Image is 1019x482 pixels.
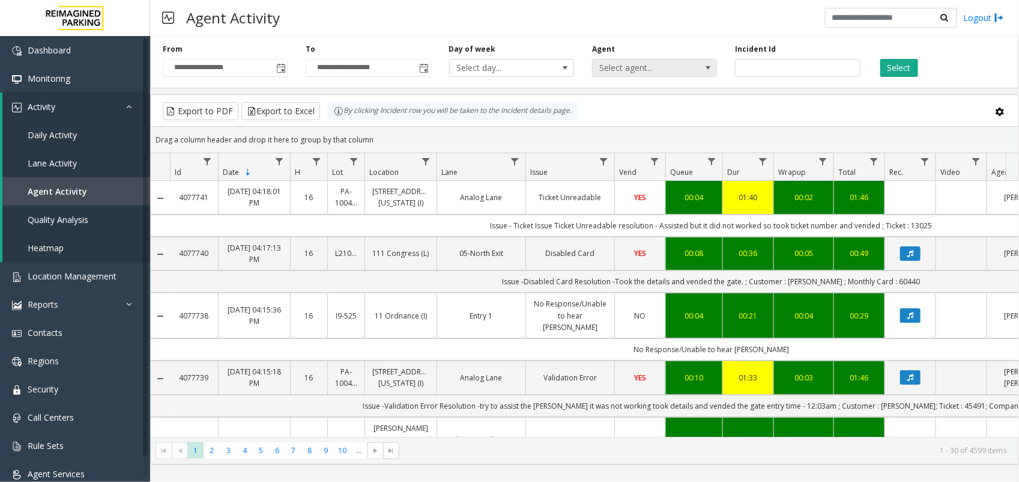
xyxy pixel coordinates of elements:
a: Issue Filter Menu [596,153,612,169]
a: Rec. Filter Menu [917,153,933,169]
span: Location Management [28,270,116,282]
a: Ticket Unreadable [533,192,607,203]
a: H Filter Menu [309,153,325,169]
span: Page 2 [204,442,220,459]
a: Lot Filter Menu [346,153,362,169]
label: Agent [592,44,615,55]
img: 'icon' [12,413,22,423]
span: Call Centers [28,412,74,423]
a: 00:10 [673,372,715,383]
span: Page 1 [187,442,204,459]
a: PA-1004494 [335,366,357,389]
img: pageIcon [162,3,174,32]
a: Date Filter Menu [271,153,288,169]
a: 00:03 [781,372,826,383]
button: Export to PDF [163,102,238,120]
span: Vend [619,167,636,177]
label: To [306,44,315,55]
span: H [295,167,300,177]
span: Monitoring [28,73,70,84]
a: I20-177 [335,434,357,457]
div: 01:46 [841,372,877,383]
span: Security [28,383,58,395]
a: Disabled Card [533,248,607,259]
img: logout [994,11,1004,24]
span: Go to the last page [383,442,399,459]
a: 00:04 [673,310,715,322]
a: Queue Filter Menu [704,153,720,169]
a: Total Filter Menu [866,153,882,169]
a: Collapse Details [151,374,170,383]
span: Agent [991,167,1011,177]
div: 00:08 [673,248,715,259]
a: YES [622,372,658,383]
a: 00:02 [781,192,826,203]
span: Go to the next page [370,446,380,456]
a: Activity [2,93,150,121]
span: Agent Services [28,468,85,480]
a: 16 [298,372,320,383]
span: Page 7 [285,442,301,459]
a: 01:33 [730,372,766,383]
button: Select [880,59,918,77]
a: Agent Activity [2,177,150,206]
span: Select agent... [593,59,692,76]
span: Lane [441,167,458,177]
div: By clicking Incident row you will be taken to the incident details page. [328,102,578,120]
img: 'icon' [12,46,22,56]
img: 'icon' [12,75,22,84]
a: [STREET_ADDRESS][US_STATE] (I) [372,366,429,389]
a: 4077739 [177,372,211,383]
label: Incident Id [735,44,776,55]
span: Page 10 [334,442,351,459]
span: Agent Activity [28,186,87,197]
a: No Response/Unable to hear [PERSON_NAME] [533,298,607,333]
a: 01:46 [841,192,877,203]
span: Go to the next page [367,442,383,459]
span: YES [634,192,646,203]
a: Gate / Door Won't Open [533,434,607,457]
div: Drag a column header and drop it here to group by that column [151,129,1018,150]
a: 05-North Exit [444,248,518,259]
img: 'icon' [12,329,22,338]
span: Dashboard [28,44,71,56]
span: Page 5 [253,442,269,459]
span: Quality Analysis [28,214,88,225]
span: Page 9 [318,442,334,459]
span: Issue [530,167,548,177]
span: Page 11 [351,442,367,459]
span: NO [635,311,646,321]
a: Collapse Details [151,249,170,259]
a: [DATE] 04:14:36 PM [226,434,283,457]
span: Heatmap [28,242,64,254]
a: Location Filter Menu [418,153,434,169]
a: Entry 1 [444,310,518,322]
a: 00:29 [841,310,877,322]
span: YES [634,248,646,258]
span: Date [223,167,239,177]
a: 00:21 [730,310,766,322]
div: 00:04 [781,310,826,322]
span: Contacts [28,327,62,338]
span: Id [175,167,181,177]
a: YES [622,192,658,203]
span: Lane Activity [28,157,77,169]
span: Go to the last page [387,446,396,456]
img: 'icon' [12,300,22,310]
label: From [163,44,183,55]
a: Heatmap [2,234,150,262]
a: NO [622,310,658,322]
img: 'icon' [12,272,22,282]
a: Lane Activity [2,149,150,177]
span: Wrapup [778,167,806,177]
a: 00:36 [730,248,766,259]
img: 'icon' [12,385,22,395]
span: Page 6 [269,442,285,459]
a: 01:40 [730,192,766,203]
a: 00:04 [673,192,715,203]
a: YES [622,248,658,259]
